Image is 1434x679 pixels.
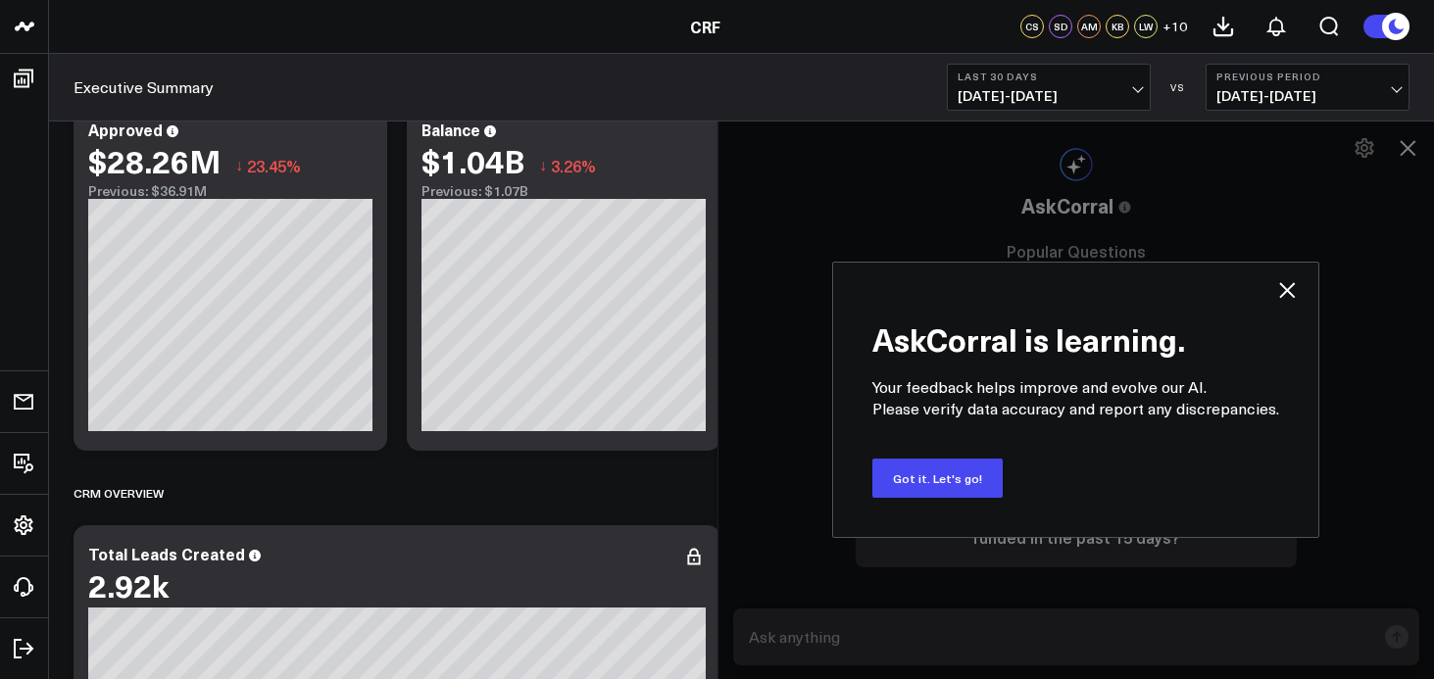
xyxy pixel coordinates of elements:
span: [DATE] - [DATE] [958,88,1140,104]
p: Your feedback helps improve and evolve our AI. Please verify data accuracy and report any discrep... [872,376,1279,419]
div: Total Leads Created [88,543,245,564]
div: Previous: $1.07B [421,183,706,199]
div: $1.04B [421,143,524,178]
div: Previous: $36.91M [88,183,372,199]
div: VS [1161,81,1196,93]
button: Previous Period[DATE]-[DATE] [1206,64,1409,111]
span: 3.26% [551,155,596,176]
div: KB [1106,15,1129,38]
div: SD [1049,15,1072,38]
div: CRM Overview [74,470,164,515]
div: 2.92k [88,567,169,603]
a: Executive Summary [74,76,214,98]
span: + 10 [1162,20,1187,33]
button: Last 30 Days[DATE]-[DATE] [947,64,1151,111]
a: CRF [690,16,720,37]
div: $28.26M [88,143,221,178]
span: 23.45% [247,155,301,176]
h2: AskCorral is learning. [872,302,1279,357]
button: +10 [1162,15,1187,38]
button: Got it. Let's go! [872,459,1003,498]
b: Last 30 Days [958,71,1140,82]
span: [DATE] - [DATE] [1216,88,1399,104]
div: AM [1077,15,1101,38]
span: ↓ [539,153,547,178]
b: Previous Period [1216,71,1399,82]
div: LW [1134,15,1158,38]
span: ↓ [235,153,243,178]
div: CS [1020,15,1044,38]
